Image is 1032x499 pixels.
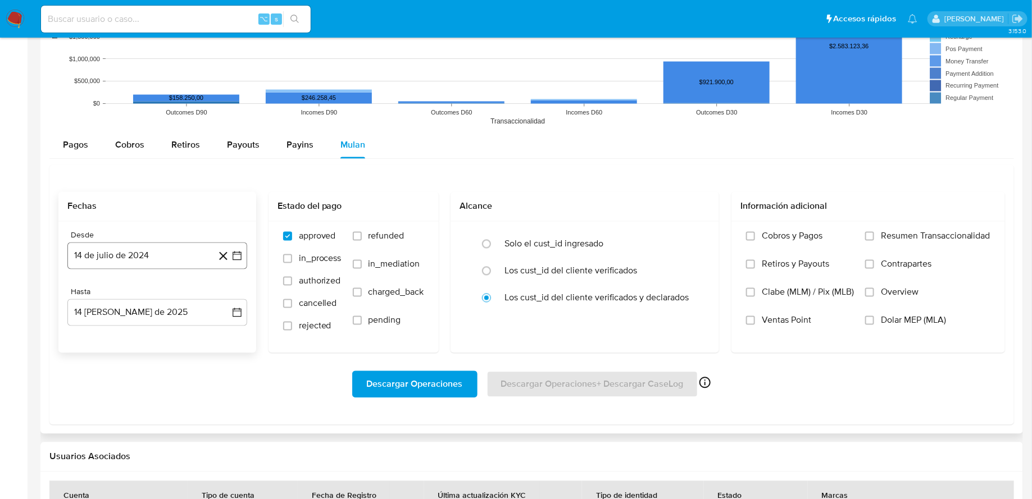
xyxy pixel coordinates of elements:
span: 3.153.0 [1008,26,1026,35]
span: ⌥ [260,13,268,24]
a: Salir [1012,13,1024,25]
button: search-icon [283,11,306,27]
span: Accesos rápidos [834,13,897,25]
span: s [275,13,278,24]
h2: Usuarios Asociados [49,451,1014,463]
a: Notificaciones [908,14,917,24]
input: Buscar usuario o caso... [41,12,311,26]
p: fabricio.bottalo@mercadolibre.com [944,13,1008,24]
